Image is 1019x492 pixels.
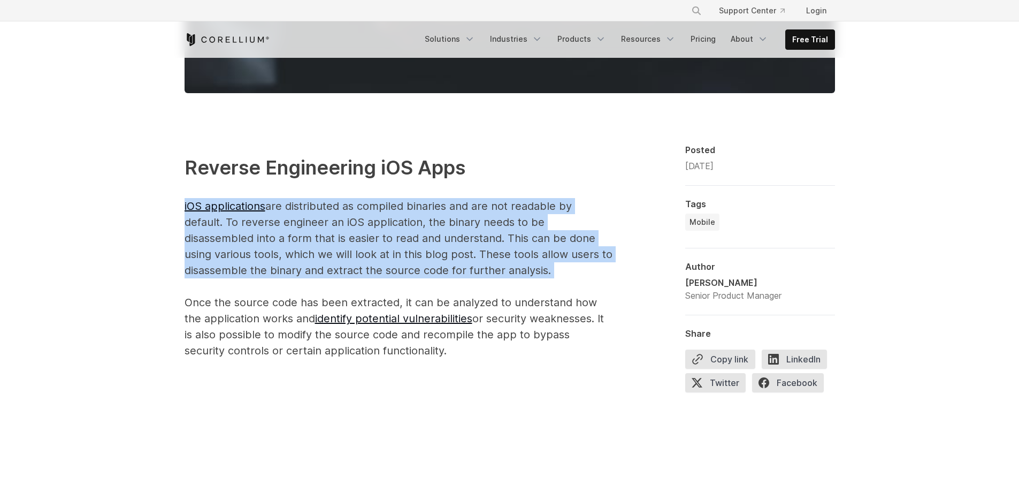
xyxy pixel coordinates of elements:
[752,373,830,397] a: Facebook
[685,161,714,171] span: [DATE]
[185,153,612,359] p: are distributed as compiled binaries and are not readable by default. To reverse engineer an iOS ...
[185,33,270,46] a: Corellium Home
[185,156,465,179] span: Reverse Engineering iOS Apps
[689,217,715,228] span: Mobile
[685,350,755,369] button: Copy link
[685,145,835,155] div: Posted
[724,29,775,49] a: About
[684,29,722,49] a: Pricing
[615,29,682,49] a: Resources
[752,373,824,392] span: Facebook
[685,276,782,289] div: [PERSON_NAME]
[685,373,746,392] span: Twitter
[798,1,835,20] a: Login
[710,1,793,20] a: Support Center
[685,373,752,397] a: Twitter
[762,350,833,373] a: LinkedIn
[678,1,835,20] div: Navigation Menu
[418,29,481,49] a: Solutions
[685,328,835,339] div: Share
[685,261,835,272] div: Author
[484,29,549,49] a: Industries
[685,214,719,231] a: Mobile
[762,350,827,369] span: LinkedIn
[685,289,782,302] div: Senior Product Manager
[315,312,472,325] a: identify potential vulnerabilities
[685,199,835,209] div: Tags
[185,200,265,213] a: iOS applications
[551,29,612,49] a: Products
[786,30,834,49] a: Free Trial
[418,29,835,50] div: Navigation Menu
[687,1,706,20] button: Search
